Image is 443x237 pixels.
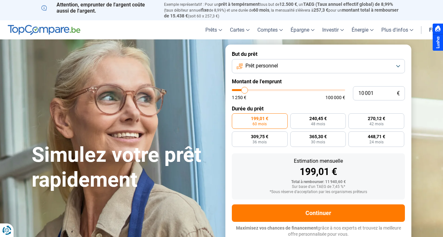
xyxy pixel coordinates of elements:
span: prêt à tempérament [219,2,260,7]
span: 36 mois [252,140,267,144]
span: 199,01 € [251,116,268,121]
label: Durée du prêt [232,106,405,112]
span: 60 mois [252,122,267,126]
span: € [397,91,400,96]
a: Épargne [287,20,318,39]
a: Investir [318,20,348,39]
span: 240,45 € [309,116,327,121]
span: 12.500 € [279,2,297,7]
span: Maximisez vos chances de financement [236,225,318,231]
span: 48 mois [311,122,325,126]
span: 60 mois [253,7,269,13]
a: fr [425,20,439,39]
a: Prêts [201,20,226,39]
img: TopCompare [8,25,80,35]
span: fixe [201,7,209,13]
a: Énergie [348,20,377,39]
div: 199,01 € [237,167,400,177]
span: 42 mois [369,122,384,126]
button: Continuer [232,204,405,222]
span: Prêt personnel [245,62,278,69]
label: Montant de l'emprunt [232,78,405,85]
span: 448,71 € [368,134,385,139]
span: 365,30 € [309,134,327,139]
span: 30 mois [311,140,325,144]
p: Attention, emprunter de l'argent coûte aussi de l'argent. [41,2,156,14]
p: Exemple représentatif : Pour un tous but de , un (taux débiteur annuel de 8,99%) et une durée de ... [164,2,402,19]
button: Prêt personnel [232,59,405,73]
a: Plus d'infos [377,20,417,39]
span: TAEG (Taux annuel effectif global) de 8,99% [303,2,393,7]
div: Estimation mensuelle [237,159,400,164]
a: Comptes [253,20,287,39]
label: But du prêt [232,51,405,57]
span: 1 250 € [232,95,246,100]
span: 257,3 € [314,7,328,13]
a: Cartes [226,20,253,39]
span: 309,75 € [251,134,268,139]
span: 24 mois [369,140,384,144]
h1: Simulez votre prêt rapidement [32,143,218,192]
div: Sur base d'un TAEG de 7,45 %* [237,185,400,189]
span: montant total à rembourser de 15.438 € [164,7,398,18]
div: Total à rembourser: 11 940,60 € [237,180,400,184]
span: 270,12 € [368,116,385,121]
span: 100 000 € [325,95,345,100]
div: *Sous réserve d'acceptation par les organismes prêteurs [237,190,400,194]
